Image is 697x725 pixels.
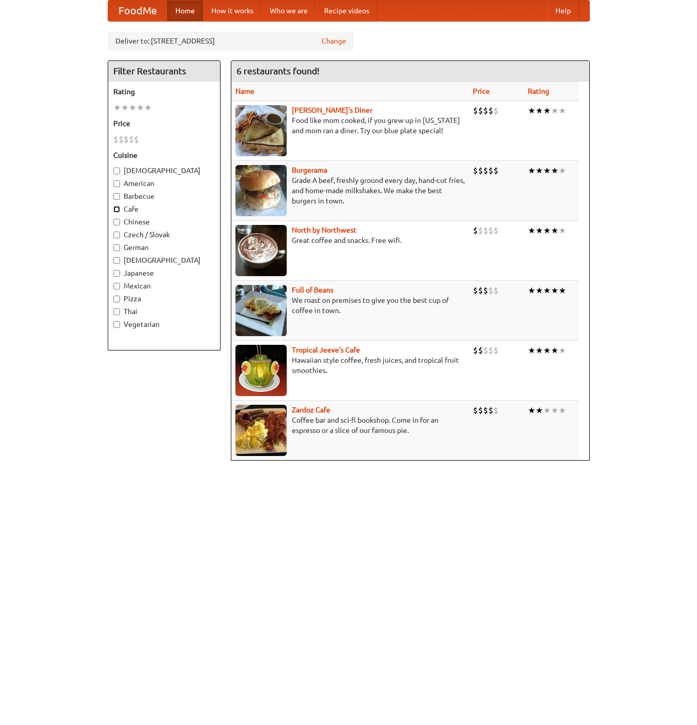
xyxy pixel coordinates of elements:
[129,134,134,145] li: $
[113,321,120,328] input: Vegetarian
[535,165,543,176] li: ★
[292,226,356,234] a: North by Northwest
[483,405,488,416] li: $
[136,102,144,113] li: ★
[551,405,559,416] li: ★
[235,405,287,456] img: zardoz.jpg
[292,166,327,174] b: Burgerama
[113,281,215,291] label: Mexican
[528,405,535,416] li: ★
[113,294,215,304] label: Pizza
[129,102,136,113] li: ★
[483,165,488,176] li: $
[488,105,493,116] li: $
[113,244,120,251] input: German
[235,355,465,376] p: Hawaiian style coffee, fresh juices, and tropical fruit smoothies.
[559,225,566,236] li: ★
[118,134,124,145] li: $
[488,285,493,296] li: $
[113,308,120,315] input: Thai
[493,105,499,116] li: $
[559,105,566,116] li: ★
[551,345,559,356] li: ★
[113,180,120,187] input: American
[292,286,333,294] b: Full of Beans
[108,1,167,21] a: FoodMe
[292,406,330,414] b: Zardoz Cafe
[108,32,354,50] div: Deliver to: [STREET_ADDRESS]
[543,345,551,356] li: ★
[113,193,120,200] input: Barbecue
[235,105,287,156] img: sallys.jpg
[559,405,566,416] li: ★
[113,150,215,160] h5: Cuisine
[488,405,493,416] li: $
[292,346,360,354] a: Tropical Jeeve's Cafe
[124,134,129,145] li: $
[483,285,488,296] li: $
[113,319,215,329] label: Vegetarian
[478,285,483,296] li: $
[473,165,478,176] li: $
[235,285,287,336] img: beans.jpg
[543,285,551,296] li: ★
[559,345,566,356] li: ★
[134,134,139,145] li: $
[528,225,535,236] li: ★
[493,225,499,236] li: $
[473,105,478,116] li: $
[113,102,121,113] li: ★
[235,175,465,206] p: Grade A beef, freshly ground every day, hand-cut fries, and home-made milkshakes. We make the bes...
[528,105,535,116] li: ★
[113,283,120,289] input: Mexican
[144,102,152,113] li: ★
[535,405,543,416] li: ★
[483,225,488,236] li: $
[113,204,215,214] label: Cafe
[478,105,483,116] li: $
[235,165,287,216] img: burgerama.jpg
[108,61,220,81] h4: Filter Restaurants
[236,66,320,76] ng-pluralize: 6 restaurants found!
[113,178,215,189] label: American
[113,270,120,277] input: Japanese
[488,345,493,356] li: $
[113,219,120,225] input: Chinese
[551,225,559,236] li: ★
[322,36,346,46] a: Change
[292,106,372,114] a: [PERSON_NAME]'s Diner
[113,255,215,265] label: [DEMOGRAPHIC_DATA]
[488,225,493,236] li: $
[551,165,559,176] li: ★
[483,345,488,356] li: $
[528,165,535,176] li: ★
[535,285,543,296] li: ★
[559,285,566,296] li: ★
[203,1,262,21] a: How it works
[113,217,215,227] label: Chinese
[235,235,465,245] p: Great coffee and snacks. Free wifi.
[113,134,118,145] li: $
[559,165,566,176] li: ★
[478,345,483,356] li: $
[543,165,551,176] li: ★
[235,115,465,136] p: Food like mom cooked, if you grew up in [US_STATE] and mom ran a diner. Try our blue plate special!
[235,225,287,276] img: north.jpg
[473,285,478,296] li: $
[235,415,465,436] p: Coffee bar and sci-fi bookshop. Come in for an espresso or a slice of our famous pie.
[528,87,549,95] a: Rating
[121,102,129,113] li: ★
[543,105,551,116] li: ★
[493,405,499,416] li: $
[528,285,535,296] li: ★
[551,105,559,116] li: ★
[478,225,483,236] li: $
[488,165,493,176] li: $
[113,232,120,238] input: Czech / Slovak
[235,345,287,396] img: jeeves.jpg
[113,87,215,97] h5: Rating
[473,345,478,356] li: $
[235,295,465,316] p: We roast on premises to give you the best cup of coffee in town.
